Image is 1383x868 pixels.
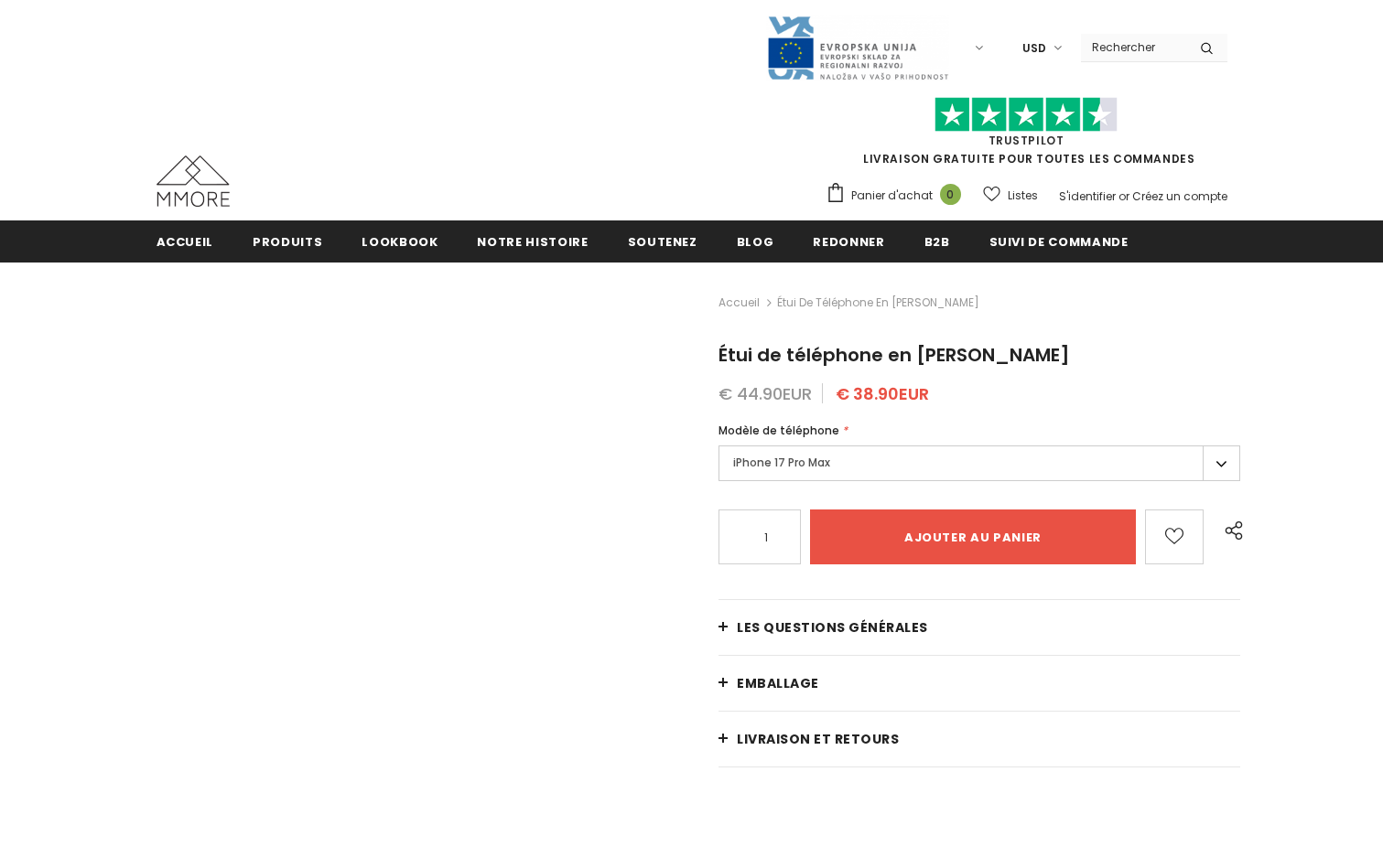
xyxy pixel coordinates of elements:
span: € 44.90EUR [719,382,812,405]
span: USD [1022,39,1046,58]
a: Suivi de commande [989,220,1129,262]
a: TrustPilot [989,133,1064,148]
a: Les questions générales [719,600,1240,655]
a: Accueil [719,292,760,314]
a: Produits [253,220,322,262]
a: Créez un compte [1132,188,1227,204]
span: soutenez [628,233,697,251]
img: Faites confiance aux étoiles pilotes [935,97,1118,133]
input: Ajouter au panier [810,509,1135,564]
span: Suivi de commande [989,233,1129,251]
a: Redonner [813,220,884,262]
span: Produits [253,233,322,251]
a: EMBALLAGE [719,656,1240,711]
span: Modèle de téléphone [719,423,839,438]
span: Notre histoire [477,233,588,251]
span: Listes [1008,187,1038,205]
span: Livraison et retours [737,730,899,748]
span: Étui de téléphone en [PERSON_NAME] [719,342,1070,368]
span: 0 [940,184,961,205]
a: Panier d'achat 0 [826,182,970,209]
span: Les questions générales [737,618,928,637]
span: B2B [924,233,950,251]
span: Panier d'achat [851,187,933,205]
span: Blog [737,233,774,251]
a: soutenez [628,220,697,262]
img: Javni Razpis [766,15,949,81]
a: Listes [983,179,1038,211]
a: Blog [737,220,774,262]
a: Notre histoire [477,220,588,262]
input: Search Site [1081,34,1186,60]
span: Étui de téléphone en [PERSON_NAME] [777,292,979,314]
span: or [1118,188,1129,204]
label: iPhone 17 Pro Max [719,445,1240,481]
a: B2B [924,220,950,262]
span: LIVRAISON GRATUITE POUR TOUTES LES COMMANDES [826,105,1227,166]
span: € 38.90EUR [836,382,929,405]
span: Lookbook [362,233,438,251]
span: Accueil [157,233,214,251]
img: Cas MMORE [157,155,230,207]
a: Lookbook [362,220,438,262]
a: Accueil [157,220,214,262]
span: EMBALLAGE [737,674,819,692]
span: Redonner [813,233,884,251]
a: S'identifier [1059,188,1116,204]
a: Livraison et retours [719,712,1240,766]
a: Javni Razpis [766,39,949,55]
